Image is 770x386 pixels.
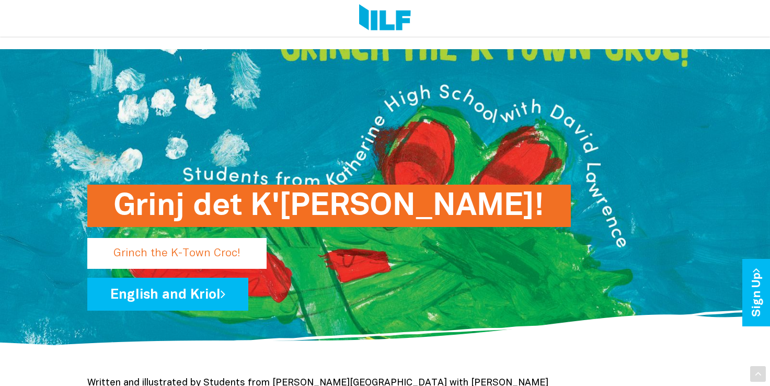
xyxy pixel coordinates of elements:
[87,278,248,311] a: English and Kriol
[359,4,411,32] img: Logo
[750,366,766,382] div: Scroll Back to Top
[113,185,545,227] h1: Grinj det K'[PERSON_NAME]!
[87,244,519,253] a: Grinj det K'[PERSON_NAME]!
[87,238,267,269] p: Grinch the K-Town Croc!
